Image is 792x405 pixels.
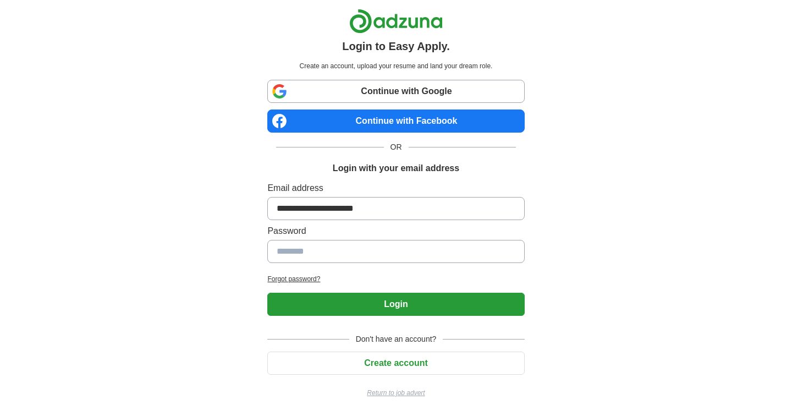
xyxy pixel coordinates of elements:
[267,352,524,375] button: Create account
[267,110,524,133] a: Continue with Facebook
[267,225,524,238] label: Password
[267,274,524,284] a: Forgot password?
[267,358,524,368] a: Create account
[384,141,409,153] span: OR
[267,388,524,398] a: Return to job advert
[267,182,524,195] label: Email address
[267,80,524,103] a: Continue with Google
[342,38,450,54] h1: Login to Easy Apply.
[349,9,443,34] img: Adzuna logo
[267,293,524,316] button: Login
[333,162,459,175] h1: Login with your email address
[349,333,443,345] span: Don't have an account?
[269,61,522,71] p: Create an account, upload your resume and land your dream role.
